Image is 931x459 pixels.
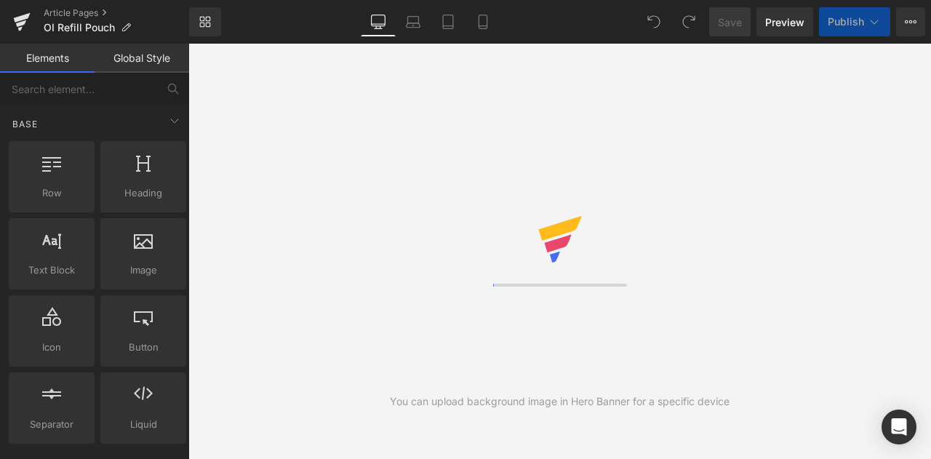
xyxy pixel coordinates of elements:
[13,340,90,355] span: Icon
[674,7,703,36] button: Redo
[361,7,396,36] a: Desktop
[765,15,804,30] span: Preview
[718,15,742,30] span: Save
[189,7,221,36] a: New Library
[882,410,916,444] div: Open Intercom Messenger
[13,185,90,201] span: Row
[13,417,90,432] span: Separator
[639,7,668,36] button: Undo
[396,7,431,36] a: Laptop
[819,7,890,36] button: Publish
[105,340,182,355] span: Button
[44,7,189,19] a: Article Pages
[756,7,813,36] a: Preview
[44,22,115,33] span: OI Refill Pouch
[105,185,182,201] span: Heading
[11,117,39,131] span: Base
[431,7,465,36] a: Tablet
[465,7,500,36] a: Mobile
[828,16,864,28] span: Publish
[105,417,182,432] span: Liquid
[105,263,182,278] span: Image
[13,263,90,278] span: Text Block
[896,7,925,36] button: More
[390,394,730,410] div: You can upload background image in Hero Banner for a specific device
[95,44,189,73] a: Global Style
